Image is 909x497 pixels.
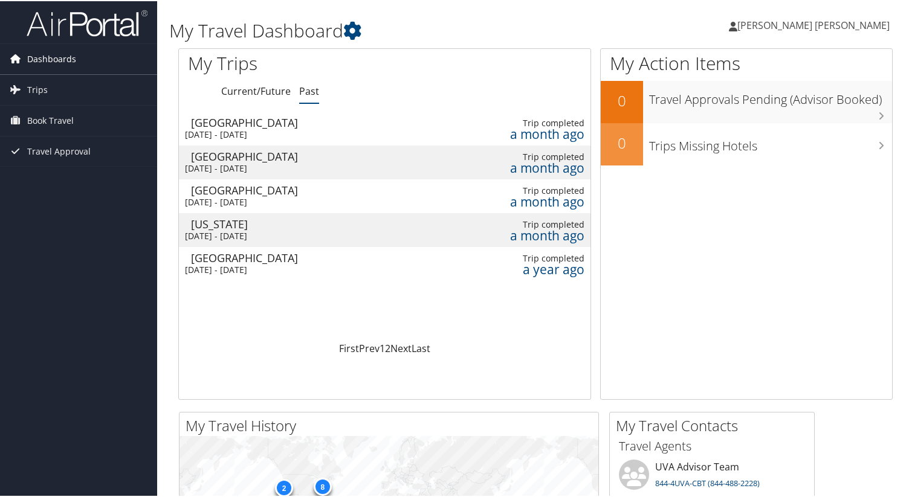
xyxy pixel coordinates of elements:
div: a month ago [500,229,584,240]
h2: 0 [601,89,643,110]
a: Current/Future [221,83,291,97]
h1: My Travel Dashboard [169,17,658,42]
a: [PERSON_NAME] [PERSON_NAME] [729,6,902,42]
div: a month ago [500,161,584,172]
span: Book Travel [27,104,74,135]
div: a month ago [500,195,584,206]
h3: Trips Missing Hotels [649,130,892,153]
div: [DATE] - [DATE] [185,229,306,240]
a: First [339,341,359,354]
h2: My Travel History [186,414,598,435]
span: Dashboards [27,43,76,73]
h3: Travel Agents [619,437,805,454]
div: 8 [313,476,331,495]
h1: My Trips [188,50,410,75]
a: 844-4UVA-CBT (844-488-2228) [655,476,760,487]
div: [DATE] - [DATE] [185,128,306,139]
a: Last [412,341,430,354]
span: Travel Approval [27,135,91,165]
h2: 0 [601,132,643,152]
div: Trip completed [500,117,584,127]
div: Trip completed [500,252,584,263]
div: Trip completed [500,184,584,195]
div: a year ago [500,263,584,274]
h3: Travel Approvals Pending (Advisor Booked) [649,84,892,107]
a: Prev [359,341,380,354]
a: 2 [385,341,390,354]
div: [DATE] - [DATE] [185,196,306,207]
a: Past [299,83,319,97]
img: airportal-logo.png [27,8,147,36]
a: 0Trips Missing Hotels [601,122,892,164]
div: 2 [274,478,293,496]
span: [PERSON_NAME] [PERSON_NAME] [737,18,890,31]
div: [GEOGRAPHIC_DATA] [191,184,312,194]
span: Trips [27,74,48,104]
div: [DATE] - [DATE] [185,263,306,274]
div: a month ago [500,127,584,138]
div: [GEOGRAPHIC_DATA] [191,150,312,161]
div: [DATE] - [DATE] [185,162,306,173]
h2: My Travel Contacts [616,414,814,435]
h1: My Action Items [601,50,892,75]
div: Trip completed [500,218,584,229]
div: Trip completed [500,150,584,161]
a: 1 [380,341,385,354]
div: [GEOGRAPHIC_DATA] [191,251,312,262]
div: [GEOGRAPHIC_DATA] [191,116,312,127]
a: Next [390,341,412,354]
div: [US_STATE] [191,217,312,228]
a: 0Travel Approvals Pending (Advisor Booked) [601,80,892,122]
